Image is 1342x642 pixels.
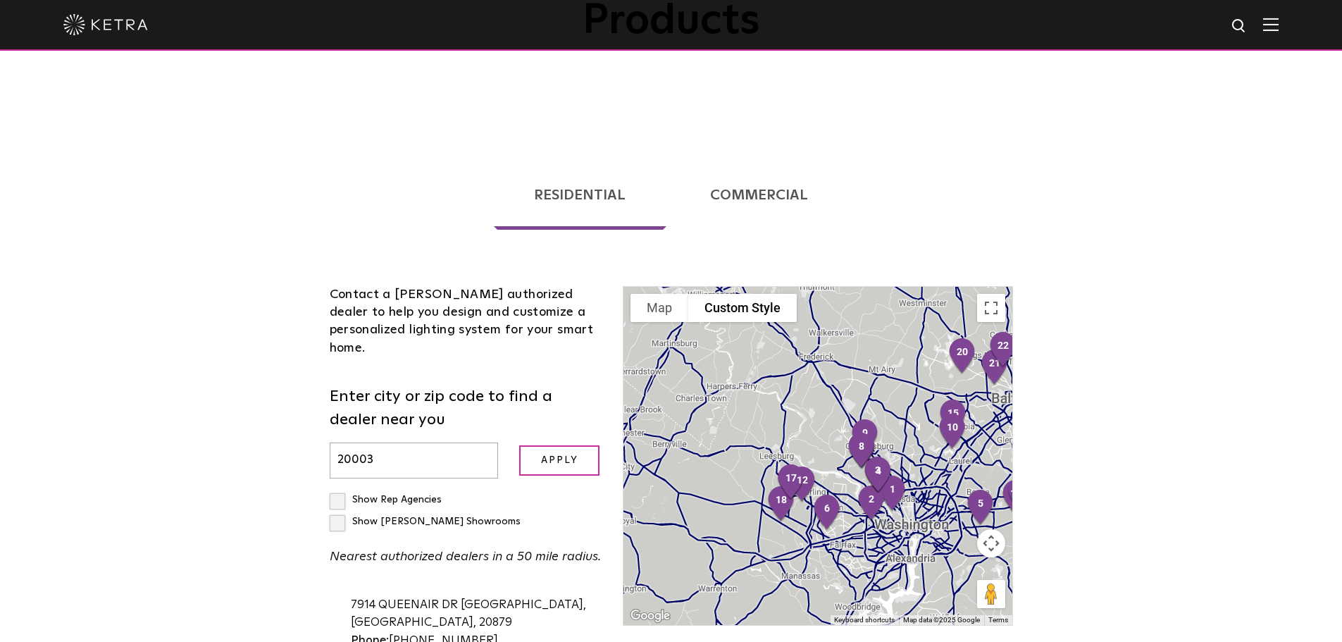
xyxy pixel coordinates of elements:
span: Map data ©2025 Google [903,616,980,624]
div: 5 [960,483,1001,533]
div: 15 [933,393,974,443]
label: Show Rep Agencies [330,495,442,505]
label: Show [PERSON_NAME] Showrooms [330,517,521,526]
div: 10 [932,407,973,457]
div: 6 [807,488,847,538]
img: ketra-logo-2019-white [63,14,148,35]
button: Keyboard shortcuts [834,615,895,625]
a: Terms (opens in new tab) [988,616,1008,624]
div: 17 [771,458,812,507]
div: 12 [782,460,823,510]
a: Open this area in Google Maps (opens a new window) [627,607,673,625]
div: 1 [872,469,913,519]
a: Commercial [670,161,848,230]
div: 14 [1001,471,1042,520]
button: Toggle fullscreen view [977,294,1005,322]
img: Hamburger%20Nav.svg [1263,18,1279,31]
div: 8 [841,426,882,476]
a: Residential [494,161,666,230]
img: search icon [1231,18,1248,35]
button: Drag Pegman onto the map to open Street View [977,580,1005,608]
p: Nearest authorized dealers in a 50 mile radius. [330,547,602,567]
div: 7914 QUEENAIR DR [GEOGRAPHIC_DATA], [GEOGRAPHIC_DATA], 20879 [351,596,602,632]
div: 4 [858,451,899,500]
div: 2 [851,479,892,529]
div: 20 [942,332,983,381]
div: Contact a [PERSON_NAME] authorized dealer to help you design and customize a personalized lightin... [330,286,602,357]
div: 22 [983,326,1024,375]
button: Custom Style [688,294,797,322]
div: 18 [761,480,802,529]
button: Show street map [630,294,688,322]
label: Enter city or zip code to find a dealer near you [330,385,602,432]
img: Google [627,607,673,625]
div: 9 [845,413,886,462]
input: Enter city or zip code [330,443,499,479]
div: 3 [857,450,898,500]
input: Apply [519,445,599,476]
button: Map camera controls [977,529,1005,557]
div: 11 [995,474,1036,523]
